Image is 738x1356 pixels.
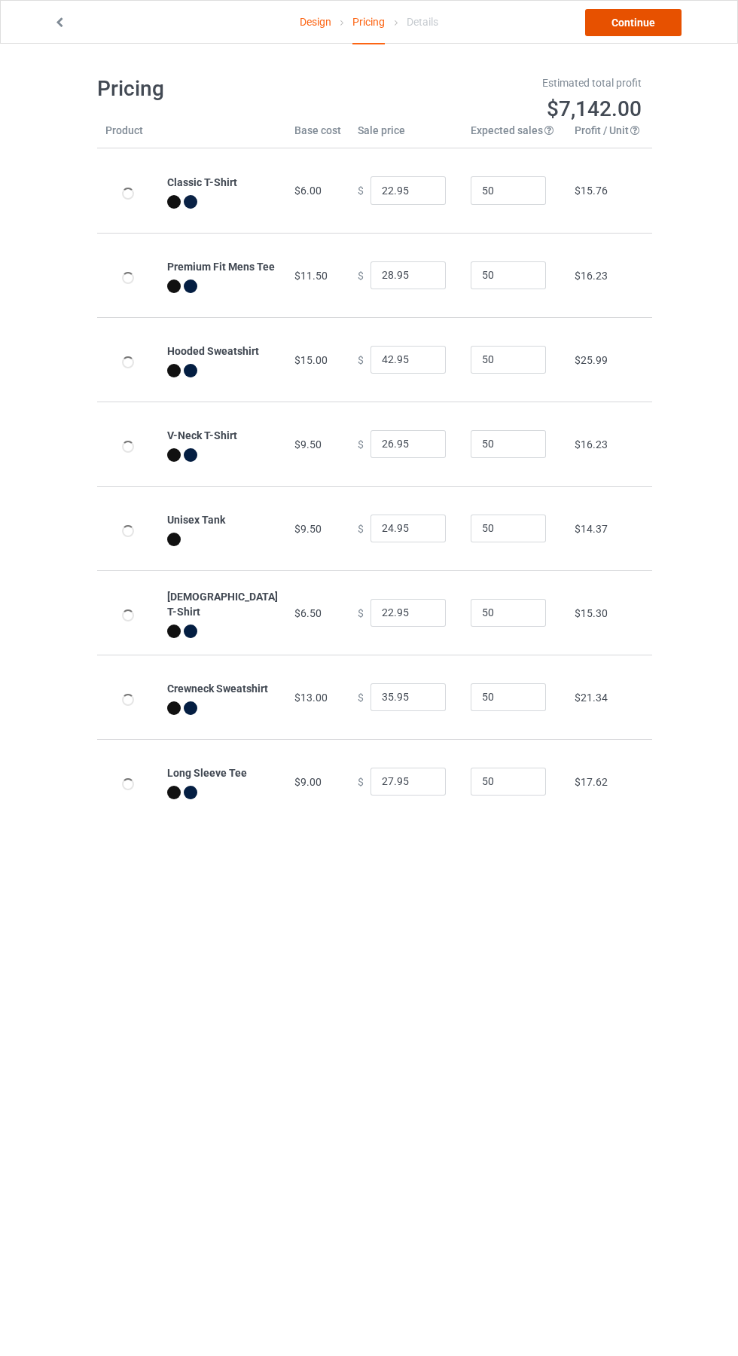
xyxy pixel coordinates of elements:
[575,692,608,704] span: $21.34
[352,1,385,44] div: Pricing
[358,606,364,618] span: $
[358,353,364,365] span: $
[575,523,608,535] span: $14.37
[585,9,682,36] a: Continue
[294,776,322,788] span: $9.00
[167,429,237,441] b: V-Neck T-Shirt
[358,522,364,534] span: $
[358,269,364,281] span: $
[358,185,364,197] span: $
[575,354,608,366] span: $25.99
[294,185,322,197] span: $6.00
[294,354,328,366] span: $15.00
[97,123,159,148] th: Product
[294,607,322,619] span: $6.50
[286,123,349,148] th: Base cost
[566,123,652,148] th: Profit / Unit
[167,591,278,618] b: [DEMOGRAPHIC_DATA] T-Shirt
[167,514,225,526] b: Unisex Tank
[294,270,328,282] span: $11.50
[575,607,608,619] span: $15.30
[167,261,275,273] b: Premium Fit Mens Tee
[575,185,608,197] span: $15.76
[575,270,608,282] span: $16.23
[97,75,359,102] h1: Pricing
[575,438,608,450] span: $16.23
[407,1,438,43] div: Details
[462,123,566,148] th: Expected sales
[358,438,364,450] span: $
[167,683,268,695] b: Crewneck Sweatshirt
[358,775,364,787] span: $
[358,691,364,703] span: $
[294,523,322,535] span: $9.50
[380,75,642,90] div: Estimated total profit
[547,96,642,121] span: $7,142.00
[167,767,247,779] b: Long Sleeve Tee
[575,776,608,788] span: $17.62
[294,692,328,704] span: $13.00
[167,176,237,188] b: Classic T-Shirt
[294,438,322,450] span: $9.50
[349,123,462,148] th: Sale price
[300,1,331,43] a: Design
[167,345,259,357] b: Hooded Sweatshirt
